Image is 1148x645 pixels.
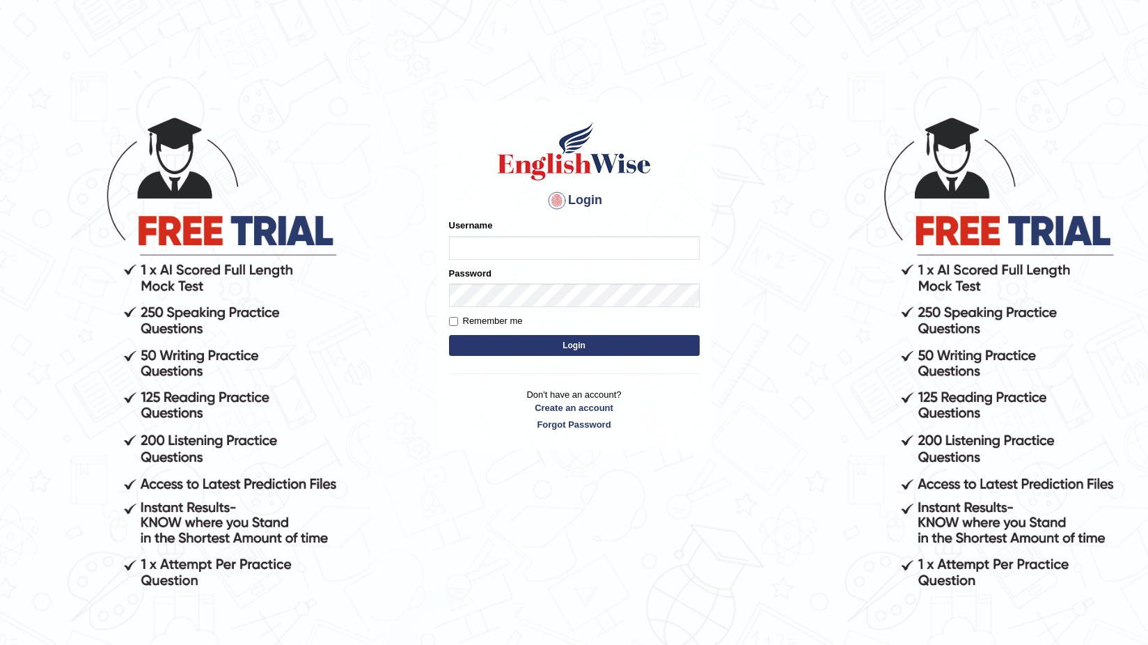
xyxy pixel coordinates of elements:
[449,189,700,212] h4: Login
[449,267,492,280] label: Password
[449,418,700,431] a: Forgot Password
[449,388,700,431] p: Don't have an account?
[495,120,654,182] img: Logo of English Wise sign in for intelligent practice with AI
[449,317,458,326] input: Remember me
[449,219,493,232] label: Username
[449,335,700,356] button: Login
[449,401,700,414] a: Create an account
[449,314,523,328] label: Remember me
